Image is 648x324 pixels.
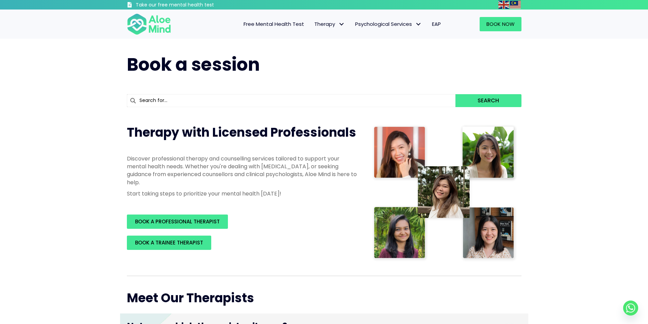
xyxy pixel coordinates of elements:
a: Free Mental Health Test [238,17,309,31]
span: Free Mental Health Test [244,20,304,28]
a: English [498,1,510,8]
a: BOOK A TRAINEE THERAPIST [127,236,211,250]
span: Therapy: submenu [337,19,347,29]
span: Book a session [127,52,260,77]
p: Start taking steps to prioritize your mental health [DATE]! [127,190,358,198]
span: Meet Our Therapists [127,289,254,307]
img: en [498,1,509,9]
a: TherapyTherapy: submenu [309,17,350,31]
span: EAP [432,20,441,28]
span: Psychological Services [355,20,422,28]
a: Psychological ServicesPsychological Services: submenu [350,17,427,31]
img: ms [510,1,521,9]
input: Search for... [127,94,456,107]
a: Whatsapp [623,301,638,316]
img: Therapist collage [372,124,517,262]
a: Malay [510,1,521,8]
img: Aloe mind Logo [127,13,171,35]
button: Search [455,94,521,107]
a: EAP [427,17,446,31]
a: BOOK A PROFESSIONAL THERAPIST [127,215,228,229]
a: Take our free mental health test [127,2,250,10]
p: Discover professional therapy and counselling services tailored to support your mental health nee... [127,155,358,186]
span: BOOK A PROFESSIONAL THERAPIST [135,218,220,225]
h3: Take our free mental health test [136,2,250,8]
a: Book Now [480,17,521,31]
span: Therapy [314,20,345,28]
span: Book Now [486,20,515,28]
span: Therapy with Licensed Professionals [127,124,356,141]
span: Psychological Services: submenu [414,19,423,29]
span: BOOK A TRAINEE THERAPIST [135,239,203,246]
nav: Menu [180,17,446,31]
